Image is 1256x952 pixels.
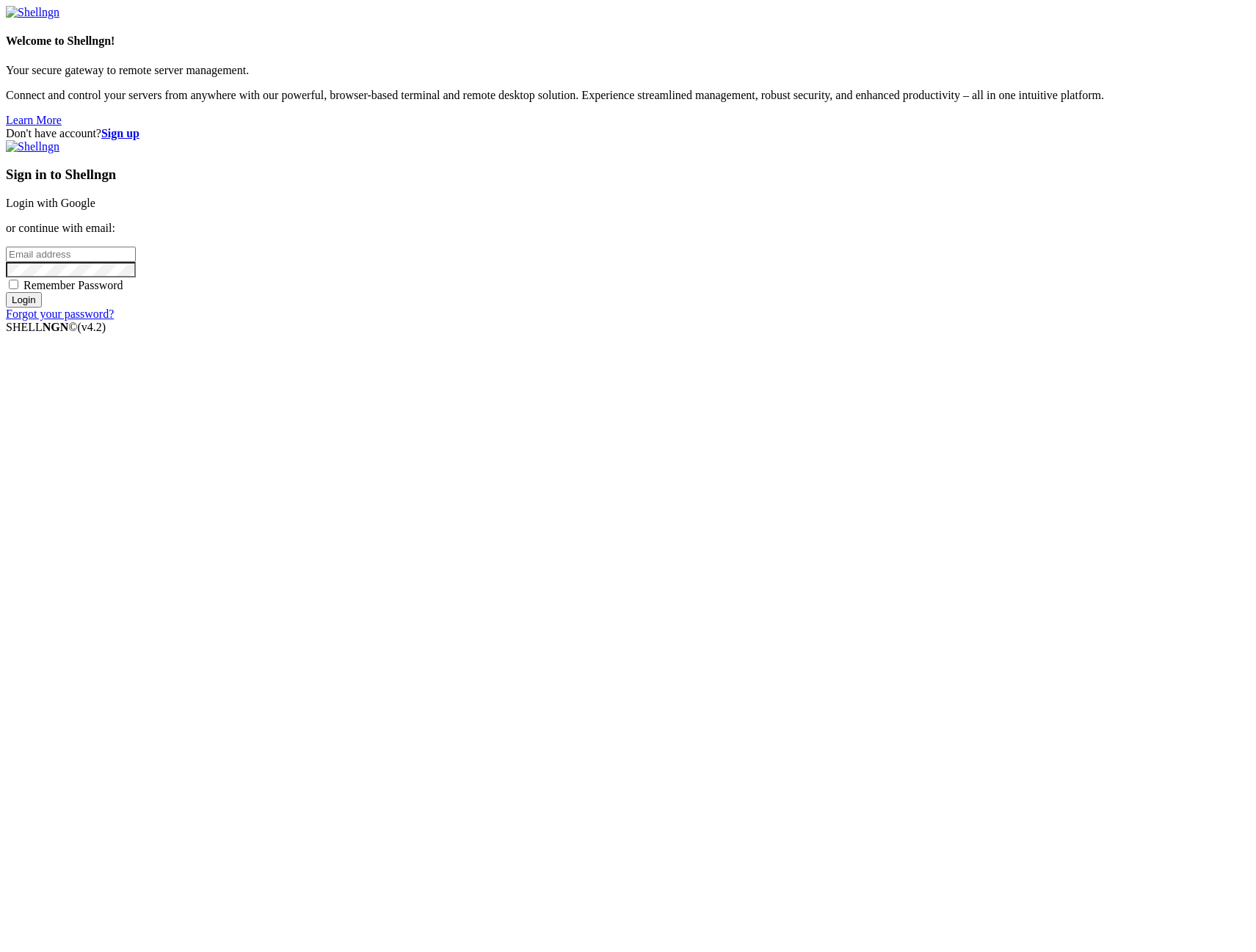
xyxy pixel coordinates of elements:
div: Don't have account? [6,127,1250,140]
p: or continue with email: [6,222,1250,235]
img: Shellngn [6,140,59,153]
span: 4.2.0 [78,321,106,333]
a: Login with Google [6,197,95,209]
img: Shellngn [6,6,59,19]
a: Sign up [101,127,139,139]
p: Connect and control your servers from anywhere with our powerful, browser-based terminal and remo... [6,89,1250,102]
b: NGN [43,321,69,333]
span: Remember Password [23,279,123,291]
input: Login [6,292,42,308]
p: Your secure gateway to remote server management. [6,64,1250,77]
a: Forgot your password? [6,308,114,320]
input: Email address [6,247,136,262]
h3: Sign in to Shellngn [6,167,1250,183]
h4: Welcome to Shellngn! [6,34,1250,48]
a: Learn More [6,114,62,126]
input: Remember Password [9,280,18,289]
span: SHELL © [6,321,106,333]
